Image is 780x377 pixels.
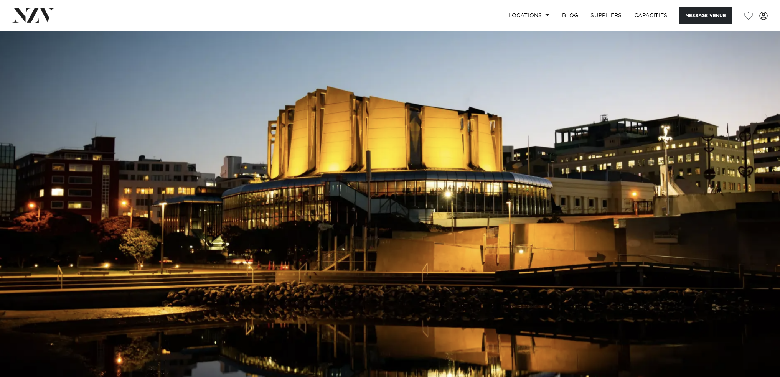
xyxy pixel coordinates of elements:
button: Message Venue [679,7,732,24]
a: Locations [502,7,556,24]
a: Capacities [628,7,674,24]
a: SUPPLIERS [584,7,628,24]
a: BLOG [556,7,584,24]
img: nzv-logo.png [12,8,54,22]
